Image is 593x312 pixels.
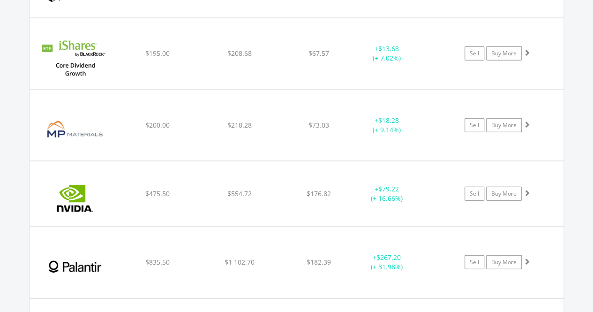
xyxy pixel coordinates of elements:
[35,173,115,224] img: EQU.US.NVDA.png
[352,116,422,135] div: + (+ 9.14%)
[486,187,522,201] a: Buy More
[352,44,422,63] div: + (+ 7.02%)
[307,258,331,266] span: $182.39
[145,258,169,266] span: $835.50
[352,253,422,272] div: + (+ 31.98%)
[465,46,484,61] a: Sell
[352,184,422,203] div: + (+ 16.66%)
[308,49,329,58] span: $67.57
[35,102,115,158] img: EQU.US.MP.png
[486,118,522,132] a: Buy More
[307,189,331,198] span: $176.82
[145,49,169,58] span: $195.00
[227,189,252,198] span: $554.72
[465,118,484,132] a: Sell
[378,184,399,193] span: $79.22
[378,116,399,125] span: $18.28
[35,30,115,86] img: EQU.US.DGRO.png
[465,255,484,269] a: Sell
[145,189,169,198] span: $475.50
[486,255,522,269] a: Buy More
[227,49,252,58] span: $208.68
[465,187,484,201] a: Sell
[35,239,115,295] img: EQU.US.PLTR.png
[378,44,399,53] span: $13.68
[227,121,252,129] span: $218.28
[308,121,329,129] span: $73.03
[145,121,169,129] span: $200.00
[486,46,522,61] a: Buy More
[225,258,255,266] span: $1 102.70
[376,253,401,262] span: $267.20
